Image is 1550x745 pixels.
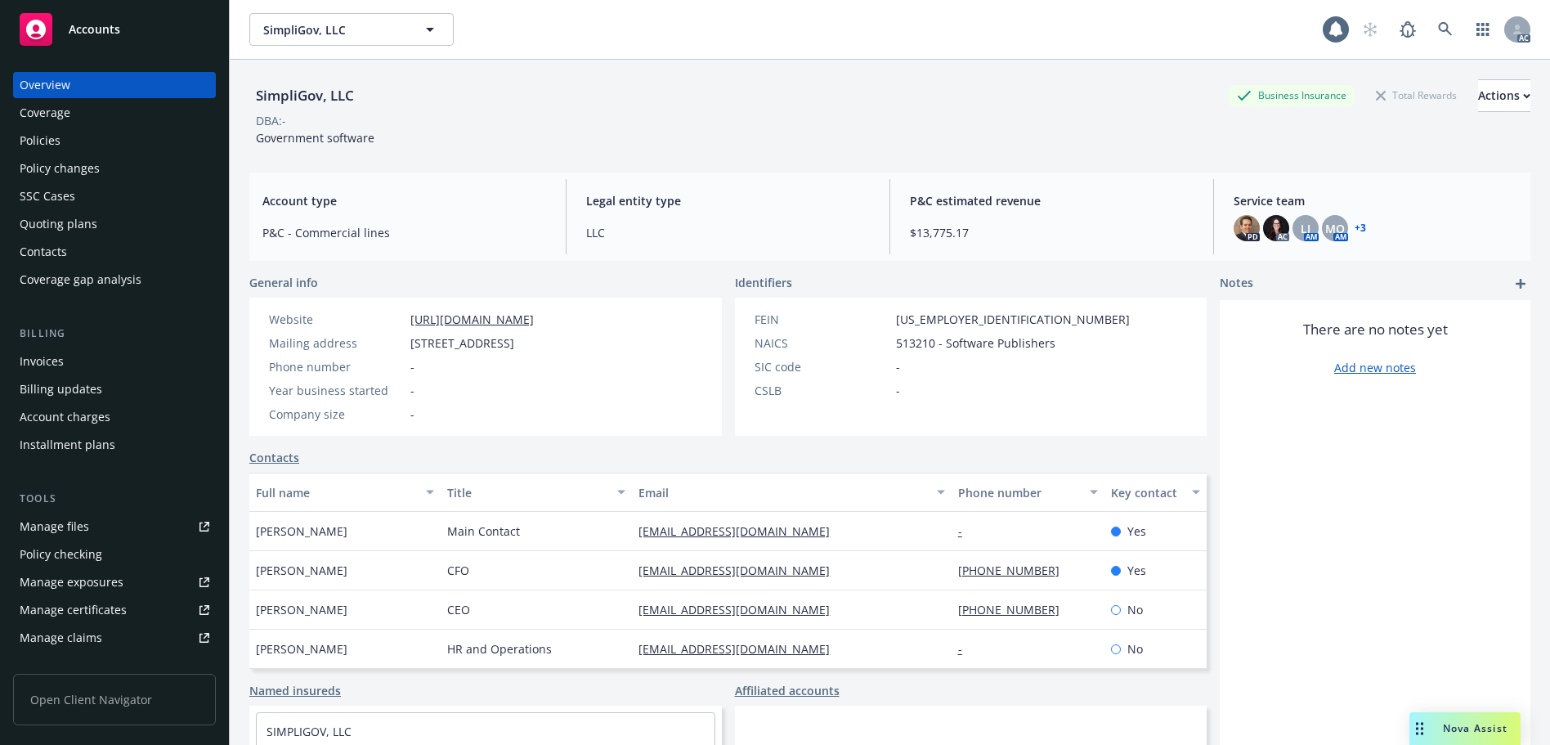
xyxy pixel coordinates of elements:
[638,523,843,539] a: [EMAIL_ADDRESS][DOMAIN_NAME]
[13,541,216,568] a: Policy checking
[13,376,216,402] a: Billing updates
[896,382,900,399] span: -
[269,358,404,375] div: Phone number
[958,563,1073,578] a: [PHONE_NUMBER]
[1391,13,1424,46] a: Report a Bug
[269,406,404,423] div: Company size
[1429,13,1462,46] a: Search
[1234,192,1517,209] span: Service team
[638,641,843,657] a: [EMAIL_ADDRESS][DOMAIN_NAME]
[20,514,89,540] div: Manage files
[13,239,216,265] a: Contacts
[13,72,216,98] a: Overview
[20,432,115,458] div: Installment plans
[410,382,414,399] span: -
[910,224,1194,241] span: $13,775.17
[410,358,414,375] span: -
[638,484,926,501] div: Email
[1127,640,1143,657] span: No
[20,541,102,568] div: Policy checking
[256,523,347,540] span: [PERSON_NAME]
[1325,220,1345,237] span: MQ
[1467,13,1499,46] a: Switch app
[632,473,951,512] button: Email
[269,334,404,352] div: Mailing address
[638,602,843,617] a: [EMAIL_ADDRESS][DOMAIN_NAME]
[586,192,870,209] span: Legal entity type
[410,334,514,352] span: [STREET_ADDRESS]
[13,325,216,342] div: Billing
[1229,85,1355,105] div: Business Insurance
[20,404,110,430] div: Account charges
[13,183,216,209] a: SSC Cases
[20,267,141,293] div: Coverage gap analysis
[441,473,632,512] button: Title
[249,85,361,106] div: SimpliGov, LLC
[1127,601,1143,618] span: No
[20,597,127,623] div: Manage certificates
[13,514,216,540] a: Manage files
[1220,274,1253,294] span: Notes
[958,641,975,657] a: -
[896,311,1130,328] span: [US_EMPLOYER_IDENTIFICATION_NUMBER]
[13,100,216,126] a: Coverage
[13,569,216,595] a: Manage exposures
[755,311,889,328] div: FEIN
[20,625,102,651] div: Manage claims
[447,523,520,540] span: Main Contact
[1303,320,1448,339] span: There are no notes yet
[735,274,792,291] span: Identifiers
[910,192,1194,209] span: P&C estimated revenue
[896,334,1055,352] span: 513210 - Software Publishers
[20,239,67,265] div: Contacts
[1409,712,1521,745] button: Nova Assist
[269,311,404,328] div: Website
[952,473,1104,512] button: Phone number
[958,523,975,539] a: -
[586,224,870,241] span: LLC
[1511,274,1530,294] a: add
[256,562,347,579] span: [PERSON_NAME]
[13,7,216,52] a: Accounts
[256,601,347,618] span: [PERSON_NAME]
[256,484,416,501] div: Full name
[13,625,216,651] a: Manage claims
[958,602,1073,617] a: [PHONE_NUMBER]
[249,449,299,466] a: Contacts
[20,183,75,209] div: SSC Cases
[1478,80,1530,111] div: Actions
[249,682,341,699] a: Named insureds
[735,682,840,699] a: Affiliated accounts
[249,473,441,512] button: Full name
[1234,215,1260,241] img: photo
[13,432,216,458] a: Installment plans
[958,484,1080,501] div: Phone number
[13,155,216,182] a: Policy changes
[20,72,70,98] div: Overview
[447,562,469,579] span: CFO
[13,128,216,154] a: Policies
[755,334,889,352] div: NAICS
[20,569,123,595] div: Manage exposures
[1478,79,1530,112] button: Actions
[263,21,405,38] span: SimpliGov, LLC
[410,312,534,327] a: [URL][DOMAIN_NAME]
[262,224,546,241] span: P&C - Commercial lines
[20,653,96,679] div: Manage BORs
[13,348,216,375] a: Invoices
[69,23,120,36] span: Accounts
[20,100,70,126] div: Coverage
[1301,220,1310,237] span: LI
[20,155,100,182] div: Policy changes
[13,267,216,293] a: Coverage gap analysis
[20,128,60,154] div: Policies
[13,674,216,725] span: Open Client Navigator
[256,640,347,657] span: [PERSON_NAME]
[1104,473,1207,512] button: Key contact
[1355,223,1366,233] a: +3
[1127,562,1146,579] span: Yes
[896,358,900,375] span: -
[1368,85,1465,105] div: Total Rewards
[13,211,216,237] a: Quoting plans
[1127,523,1146,540] span: Yes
